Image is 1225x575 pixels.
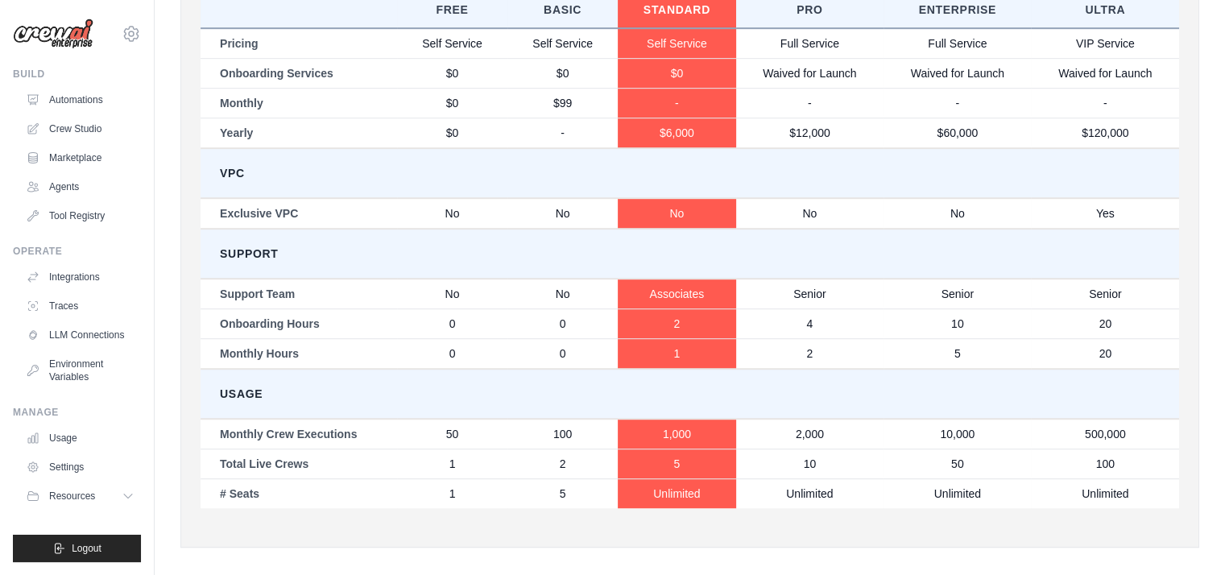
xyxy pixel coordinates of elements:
[13,245,141,258] div: Operate
[397,88,507,118] td: $0
[1031,58,1179,88] td: Waived for Launch
[397,478,507,508] td: 1
[736,118,884,148] td: $12,000
[618,279,735,309] td: Associates
[201,88,397,118] td: Monthly
[884,308,1031,338] td: 10
[19,87,141,113] a: Automations
[884,28,1031,59] td: Full Service
[397,419,507,449] td: 50
[201,308,397,338] td: Onboarding Hours
[397,118,507,148] td: $0
[19,174,141,200] a: Agents
[736,419,884,449] td: 2,000
[618,58,735,88] td: $0
[13,406,141,419] div: Manage
[884,88,1031,118] td: -
[736,198,884,229] td: No
[618,28,735,59] td: Self Service
[19,145,141,171] a: Marketplace
[19,454,141,480] a: Settings
[507,88,618,118] td: $99
[507,419,618,449] td: 100
[1031,338,1179,369] td: 20
[618,88,735,118] td: -
[19,116,141,142] a: Crew Studio
[1031,28,1179,59] td: VIP Service
[72,542,101,555] span: Logout
[884,449,1031,478] td: 50
[13,19,93,49] img: Logo
[201,279,397,309] td: Support Team
[1031,419,1179,449] td: 500,000
[1031,198,1179,229] td: Yes
[507,338,618,369] td: 0
[1031,279,1179,309] td: Senior
[201,148,1179,198] td: VPC
[884,198,1031,229] td: No
[201,58,397,88] td: Onboarding Services
[13,68,141,81] div: Build
[19,425,141,451] a: Usage
[507,198,618,229] td: No
[201,118,397,148] td: Yearly
[19,322,141,348] a: LLM Connections
[201,478,397,508] td: # Seats
[507,279,618,309] td: No
[1031,88,1179,118] td: -
[397,338,507,369] td: 0
[19,264,141,290] a: Integrations
[397,58,507,88] td: $0
[618,478,735,508] td: Unlimited
[397,198,507,229] td: No
[618,338,735,369] td: 1
[884,419,1031,449] td: 10,000
[397,449,507,478] td: 1
[618,308,735,338] td: 2
[201,28,397,59] td: Pricing
[19,203,141,229] a: Tool Registry
[49,490,95,503] span: Resources
[397,279,507,309] td: No
[201,419,397,449] td: Monthly Crew Executions
[19,483,141,509] button: Resources
[736,478,884,508] td: Unlimited
[19,293,141,319] a: Traces
[618,419,735,449] td: 1,000
[507,58,618,88] td: $0
[397,308,507,338] td: 0
[13,535,141,562] button: Logout
[884,279,1031,309] td: Senior
[736,308,884,338] td: 4
[618,198,735,229] td: No
[884,338,1031,369] td: 5
[201,449,397,478] td: Total Live Crews
[736,449,884,478] td: 10
[1031,118,1179,148] td: $120,000
[736,58,884,88] td: Waived for Launch
[884,478,1031,508] td: Unlimited
[507,449,618,478] td: 2
[201,198,397,229] td: Exclusive VPC
[507,28,618,59] td: Self Service
[736,338,884,369] td: 2
[618,449,735,478] td: 5
[1031,449,1179,478] td: 100
[1144,498,1225,575] iframe: Chat Widget
[201,338,397,369] td: Monthly Hours
[1031,478,1179,508] td: Unlimited
[736,28,884,59] td: Full Service
[397,28,507,59] td: Self Service
[507,308,618,338] td: 0
[618,118,735,148] td: $6,000
[736,88,884,118] td: -
[19,351,141,390] a: Environment Variables
[507,118,618,148] td: -
[507,478,618,508] td: 5
[201,369,1179,419] td: Usage
[1031,308,1179,338] td: 20
[884,118,1031,148] td: $60,000
[201,229,1179,279] td: Support
[736,279,884,309] td: Senior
